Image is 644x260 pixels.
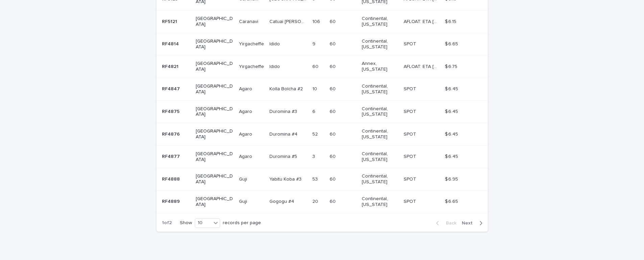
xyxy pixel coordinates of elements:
p: Catuai [PERSON_NAME] [269,18,308,25]
p: Agaro [239,108,254,115]
p: 60 [330,18,337,25]
p: 20 [312,197,319,205]
span: Next [462,221,477,226]
p: SPOT [404,152,418,160]
tr: RF4876RF4876 [GEOGRAPHIC_DATA]AgaroAgaro Duromina #4Duromina #4 5252 6060 Continental, [US_STATE]... [157,123,488,146]
tr: RF5121RF5121 [GEOGRAPHIC_DATA]CaranaviCaranavi Catuai [PERSON_NAME]Catuai [PERSON_NAME] 106106 60... [157,10,488,33]
p: 60 [330,175,337,182]
p: RF4888 [162,175,181,182]
p: Agaro [239,130,254,137]
p: [GEOGRAPHIC_DATA] [196,61,233,72]
p: Agaro [239,85,254,92]
p: $ 6.65 [445,197,459,205]
p: [GEOGRAPHIC_DATA] [196,151,233,163]
p: 52 [312,130,319,137]
tr: RF4821RF4821 [GEOGRAPHIC_DATA]YirgacheffeYirgacheffe IdidoIdido 6060 6060 Annex, [US_STATE] AFLOA... [157,55,488,78]
p: AFLOAT: ETA 09-28-2025 [404,63,441,70]
p: Yirgacheffe [239,40,265,47]
p: RF5121 [162,18,178,25]
tr: RF4875RF4875 [GEOGRAPHIC_DATA]AgaroAgaro Duromina #3Duromina #3 66 6060 Continental, [US_STATE] S... [157,100,488,123]
p: [GEOGRAPHIC_DATA] [196,84,233,95]
span: Back [442,221,456,226]
p: 60 [330,130,337,137]
p: Idido [269,40,281,47]
p: 1 of 2 [157,215,177,231]
p: 60 [330,40,337,47]
p: Yabitu Koba #3 [269,175,303,182]
p: 53 [312,175,319,182]
p: $ 6.75 [445,63,459,70]
tr: RF4877RF4877 [GEOGRAPHIC_DATA]AgaroAgaro Duromina #5Duromina #5 33 6060 Continental, [US_STATE] S... [157,145,488,168]
p: 10 [312,85,318,92]
p: SPOT [404,40,418,47]
p: Duromina #4 [269,130,299,137]
p: 60 [330,85,337,92]
p: Duromina #5 [269,152,299,160]
p: Guji [239,197,248,205]
p: 60 [330,108,337,115]
p: SPOT [404,85,418,92]
p: records per page [223,220,261,226]
p: Gogogu #4 [269,197,295,205]
p: RF4875 [162,108,181,115]
tr: RF4889RF4889 [GEOGRAPHIC_DATA]GujiGuji Gogogu #4Gogogu #4 2020 6060 Continental, [US_STATE] SPOTS... [157,190,488,213]
p: SPOT [404,108,418,115]
p: 3 [312,152,316,160]
p: Caranavi [239,18,260,25]
p: Agaro [239,152,254,160]
div: 10 [195,219,211,227]
p: RF4821 [162,63,180,70]
p: RF4876 [162,130,181,137]
p: 60 [330,63,337,70]
tr: RF4847RF4847 [GEOGRAPHIC_DATA]AgaroAgaro Kolla Bolcha #2Kolla Bolcha #2 1010 6060 Continental, [U... [157,78,488,100]
p: 60 [330,152,337,160]
p: $ 6.95 [445,175,459,182]
button: Back [431,220,459,226]
button: Next [459,220,488,226]
p: [GEOGRAPHIC_DATA] [196,173,233,185]
tr: RF4814RF4814 [GEOGRAPHIC_DATA]YirgacheffeYirgacheffe IdidoIdido 99 6060 Continental, [US_STATE] S... [157,33,488,55]
p: [GEOGRAPHIC_DATA] [196,106,233,118]
p: $ 6.45 [445,130,459,137]
p: Guji [239,175,248,182]
p: SPOT [404,130,418,137]
p: Yirgacheffe [239,63,265,70]
p: $ 6.45 [445,152,459,160]
p: 6 [312,108,317,115]
p: RF4847 [162,85,181,92]
p: Show [180,220,192,226]
p: 60 [330,197,337,205]
p: Idido [269,63,281,70]
p: SPOT [404,175,418,182]
p: 9 [312,40,317,47]
p: $ 6.45 [445,108,459,115]
tr: RF4888RF4888 [GEOGRAPHIC_DATA]GujiGuji Yabitu Koba #3Yabitu Koba #3 5353 6060 Continental, [US_ST... [157,168,488,191]
p: [GEOGRAPHIC_DATA] [196,128,233,140]
p: Kolla Bolcha #2 [269,85,304,92]
p: $ 6.65 [445,40,459,47]
p: [GEOGRAPHIC_DATA] [196,39,233,50]
p: 60 [312,63,320,70]
p: RF4877 [162,152,181,160]
p: 106 [312,18,321,25]
p: [GEOGRAPHIC_DATA] [196,196,233,208]
p: AFLOAT: ETA 10-15-2025 [404,18,441,25]
p: Duromina #3 [269,108,299,115]
p: $ 6.45 [445,85,459,92]
p: $ 6.15 [445,18,458,25]
p: RF4814 [162,40,180,47]
p: RF4889 [162,197,181,205]
p: [GEOGRAPHIC_DATA] [196,16,233,27]
p: SPOT [404,197,418,205]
